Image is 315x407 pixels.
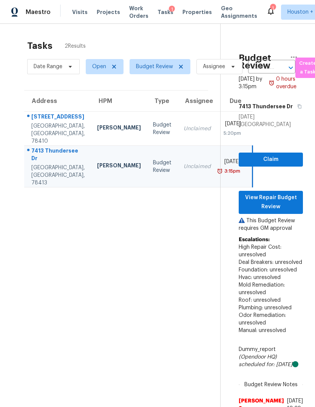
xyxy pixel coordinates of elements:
[184,125,211,133] div: Unclaimed
[286,62,296,73] button: Open
[239,75,269,90] div: [DATE] by 3:15pm
[184,163,211,170] div: Unclaimed
[239,275,281,280] span: Hvac: unresolved
[203,63,225,70] span: Assignee
[221,5,257,20] span: Geo Assignments
[129,5,148,20] span: Work Orders
[91,90,147,112] th: HPM
[26,8,51,16] span: Maestro
[31,122,85,145] div: [GEOGRAPHIC_DATA], [GEOGRAPHIC_DATA], 78410
[92,63,106,70] span: Open
[248,62,274,73] input: Search by address
[27,42,52,50] h2: Tasks
[239,113,303,128] div: [DATE][GEOGRAPHIC_DATA]
[239,153,303,167] button: Claim
[275,75,303,90] div: 0 hours overdue
[34,63,62,70] span: Date Range
[239,346,303,368] div: Dummy_report
[239,103,293,110] h5: 7413 Thundersee Dr
[147,90,178,112] th: Type
[157,9,173,15] span: Tasks
[245,193,297,212] span: View Repair Budget Review
[239,237,270,242] b: Escalations:
[239,217,303,232] p: This Budget Review requires GM approval
[239,298,281,303] span: Roof: unresolved
[72,8,88,16] span: Visits
[239,354,277,360] i: (Opendoor HQ)
[239,54,285,69] h2: Budget Review
[182,8,212,16] span: Properties
[240,381,302,388] span: Budget Review Notes
[153,121,171,136] div: Budget Review
[97,8,120,16] span: Projects
[153,159,171,174] div: Budget Review
[169,6,175,13] div: 1
[178,90,217,112] th: Assignee
[31,147,85,164] div: 7413 Thundersee Dr
[239,282,285,295] span: Mold Remediation: unresolved
[239,313,286,326] span: Odor Remediation: unresolved
[293,100,303,113] button: Copy Address
[24,90,91,112] th: Address
[31,164,85,187] div: [GEOGRAPHIC_DATA], [GEOGRAPHIC_DATA], 78413
[239,362,292,367] i: scheduled for: [DATE]
[217,90,253,112] th: Due
[136,63,173,70] span: Budget Review
[97,162,141,171] div: [PERSON_NAME]
[239,191,303,214] button: View Repair Budget Review
[270,5,275,12] div: 1
[245,155,297,164] span: Claim
[65,42,86,50] span: 2 Results
[97,124,141,133] div: [PERSON_NAME]
[239,328,286,333] span: Manual: unresolved
[217,167,223,175] img: Overdue Alarm Icon
[31,113,85,122] div: [STREET_ADDRESS]
[269,75,275,90] img: Overdue Alarm Icon
[239,245,281,257] span: High Repair Cost: unresolved
[239,260,302,265] span: Deal Breakers: unresolved
[239,305,292,310] span: Plumbing: unresolved
[239,267,297,273] span: Foundation: unresolved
